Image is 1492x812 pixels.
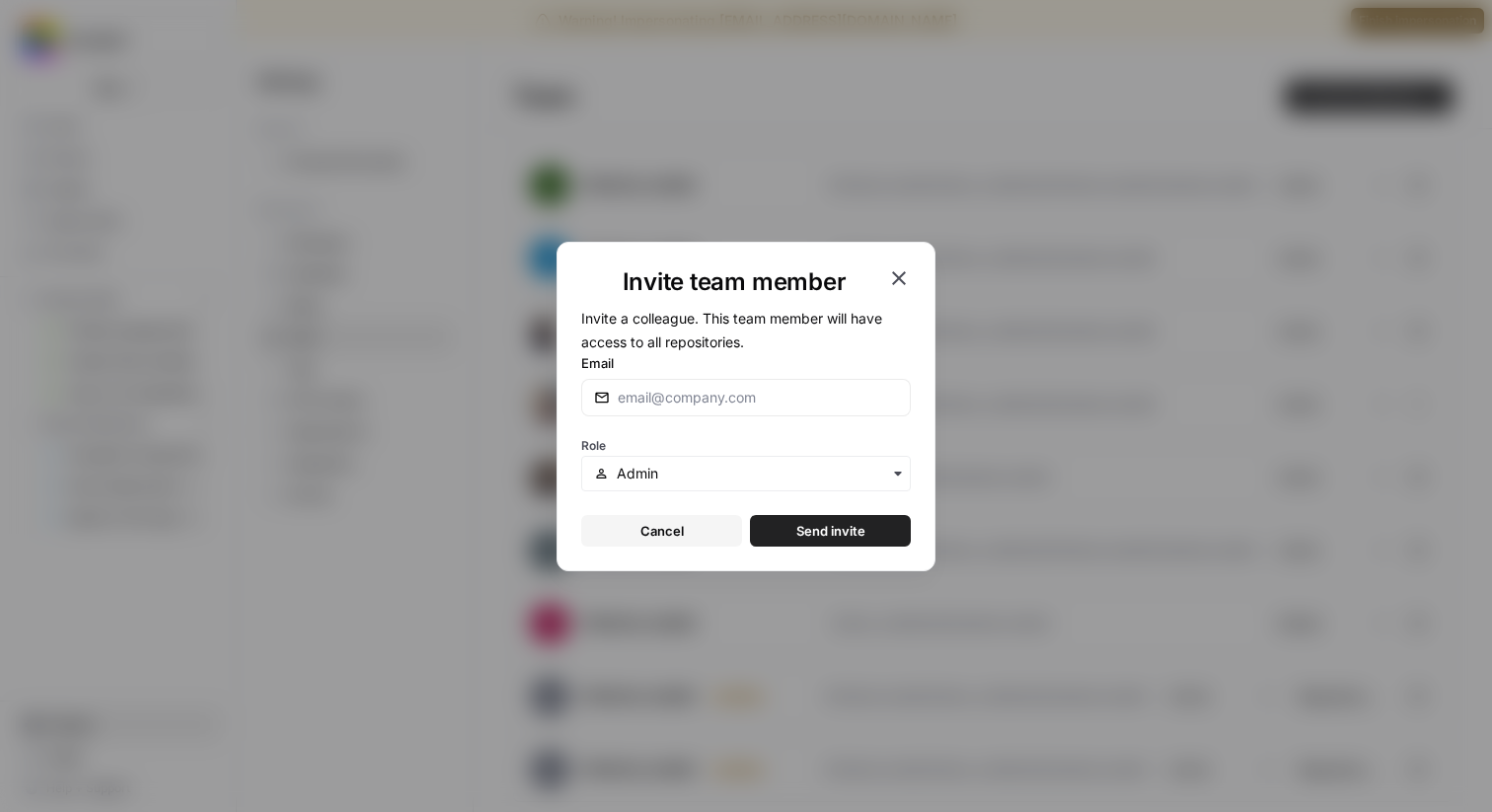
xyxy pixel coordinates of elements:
span: Invite a colleague. This team member will have access to all repositories. [581,310,882,350]
input: email@company.com [618,388,898,407]
span: Cancel [640,521,684,541]
label: Email [581,353,911,373]
button: Cancel [581,515,742,547]
span: Send invite [796,521,865,541]
input: Admin [617,464,898,483]
button: Send invite [750,515,911,547]
h1: Invite team member [581,266,887,298]
span: Role [581,438,606,453]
